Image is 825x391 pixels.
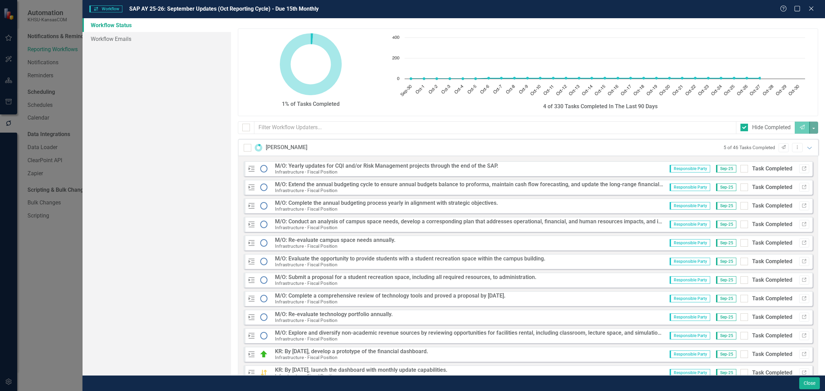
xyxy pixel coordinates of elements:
[275,262,338,267] small: Infrastructure - Fiscal Position
[629,77,632,79] path: Oct-17, 5. Tasks Completed.
[422,77,425,80] path: Oct-1, 0. Tasks Completed.
[260,165,268,173] img: No Information
[275,336,338,342] small: Infrastructure - Fiscal Position
[260,183,268,191] img: No Information
[260,257,268,266] img: No Information
[716,350,736,358] span: Sep-25
[799,377,820,389] button: Close
[492,84,503,95] text: Oct-7
[670,332,710,339] span: Responsible Party
[275,163,498,169] strong: M/O: Yearly updates for CQI and/or Risk Management projects through the end of the SAP.
[275,367,448,373] strong: KR: By [DATE], launch the dashboard with monthly update capabilities.
[474,77,477,80] path: Oct-5, 0. Tasks Completed.
[668,77,671,79] path: Oct-20, 5. Tasks Completed.
[254,121,736,134] input: Filter Workflow Updaters...
[260,239,268,247] img: No Information
[752,239,792,247] div: Task Completed
[564,77,567,79] path: Oct-12, 5. Tasks Completed.
[435,77,438,80] path: Oct-2, 0. Tasks Completed.
[670,295,710,302] span: Responsible Party
[681,77,683,79] path: Oct-21, 5. Tasks Completed.
[716,183,736,191] span: Sep-25
[260,313,268,321] img: No Information
[388,34,813,103] div: Chart. Highcharts interactive chart.
[581,84,593,97] text: Oct-14
[752,221,792,228] div: Task Completed
[282,101,340,107] strong: 1% of Tasks Completed
[670,258,710,265] span: Responsible Party
[266,144,307,152] div: [PERSON_NAME]
[616,77,619,79] path: Oct-16, 5. Tasks Completed.
[633,84,645,97] text: Oct-18
[275,169,338,175] small: Infrastructure - Fiscal Position
[275,274,537,280] strong: M/O: Submit a proposal for a student recreation space, including all required resources, to admin...
[752,350,792,358] div: Task Completed
[716,165,736,172] span: Sep-25
[716,221,736,228] span: Sep-25
[710,84,723,97] text: Oct-24
[723,84,736,97] text: Oct-25
[716,258,736,265] span: Sep-25
[275,299,338,304] small: Infrastructure - Fiscal Position
[670,350,710,358] span: Responsible Party
[543,103,658,110] strong: 4 of 330 Tasks Completed In The Last 90 Days
[670,183,710,191] span: Responsible Party
[275,355,338,360] small: Infrastructure - Fiscal Position
[275,237,396,243] strong: M/O: Re-evaluate campus space needs annually.
[752,332,792,340] div: Task Completed
[518,84,529,95] text: Oct-9
[392,56,399,60] text: 200
[775,84,787,97] text: Oct-29
[428,84,438,95] text: Oct-2
[448,77,451,80] path: Oct-3, 0. Tasks Completed.
[275,243,338,249] small: Infrastructure - Fiscal Position
[388,34,808,103] svg: Interactive chart
[409,77,412,80] path: Sep-30, 0. Tasks Completed.
[733,77,735,79] path: Oct-25, 5. Tasks Completed.
[724,144,775,151] small: 5 of 46 Tasks Completed
[670,221,710,228] span: Responsible Party
[568,84,581,97] text: Oct-13
[275,255,546,262] strong: M/O: Evaluate the opportunity to provide students with a student recreation space within the camp...
[716,313,736,321] span: Sep-25
[745,77,748,79] path: Oct-26, 5. Tasks Completed.
[260,350,268,358] img: On Target
[129,5,319,12] span: SAP AY 25-26: September Updates (Oct Reporting Cycle) - Due 15th Monthly
[752,369,792,377] div: Task Completed
[697,84,710,97] text: Oct-23
[552,77,554,79] path: Oct-11, 5. Tasks Completed.
[529,84,542,97] text: Oct-10
[260,220,268,228] img: No Information
[659,84,671,97] text: Oct-20
[392,35,399,40] text: 400
[716,276,736,284] span: Sep-25
[716,295,736,302] span: Sep-25
[736,84,748,97] text: Oct-26
[655,77,658,79] path: Oct-19, 5. Tasks Completed.
[716,332,736,339] span: Sep-25
[716,239,736,247] span: Sep-25
[526,77,529,79] path: Oct-9, 5. Tasks Completed.
[555,84,568,97] text: Oct-12
[260,369,268,377] img: In Progress
[275,311,393,317] strong: M/O: Re-evaluate technology portfolio annually.
[642,77,645,79] path: Oct-18, 5. Tasks Completed.
[684,84,697,97] text: Oct-22
[670,313,710,321] span: Responsible Party
[607,84,619,97] text: Oct-16
[275,348,428,355] strong: KR: By [DATE], develop a prototype of the financial dashboard.
[646,84,658,97] text: Oct-19
[758,77,761,79] path: Oct-27, 5. Tasks Completed.
[399,84,412,97] text: Sep-30
[466,84,477,95] text: Oct-5
[752,124,791,132] div: Hide Completed
[82,18,231,32] a: Workflow Status
[670,165,710,172] span: Responsible Party
[670,239,710,247] span: Responsible Party
[275,373,338,379] small: Infrastructure - Fiscal Position
[620,84,632,97] text: Oct-17
[752,313,792,321] div: Task Completed
[275,200,498,206] strong: M/O: Complete the annual budgeting process yearly in alignment with strategic objectives.
[590,77,593,79] path: Oct-14, 5. Tasks Completed.
[671,84,684,97] text: Oct-21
